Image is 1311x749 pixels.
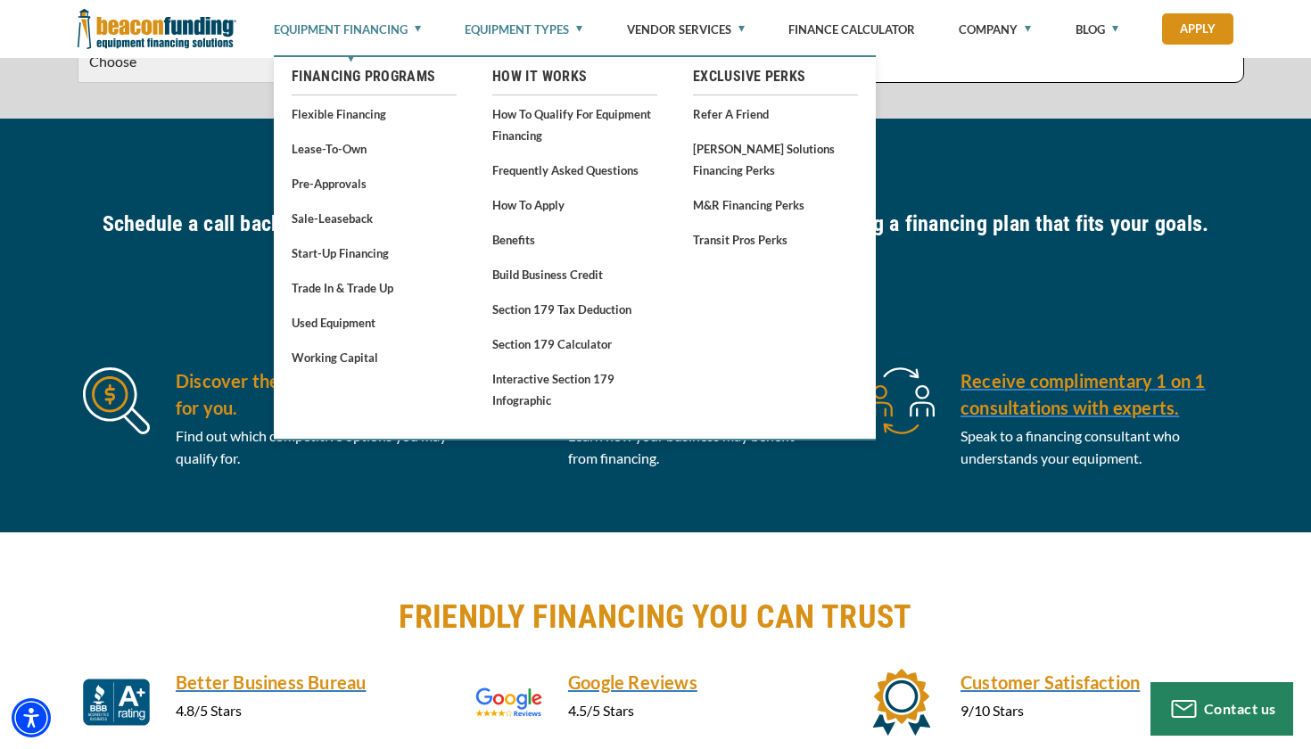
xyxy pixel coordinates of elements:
[292,137,457,160] a: Lease-To-Own
[868,669,935,736] img: icon
[693,137,858,181] a: [PERSON_NAME] Solutions Financing Perks
[1162,13,1233,45] a: Apply
[292,172,457,194] a: Pre-approvals
[961,669,1233,695] a: Customer Satisfaction
[292,103,457,125] a: Flexible Financing
[292,66,457,87] a: Financing Programs
[693,66,858,87] a: Exclusive Perks
[492,66,657,87] a: How It Works
[292,346,457,368] a: Working Capital
[961,427,1180,466] span: Speak to a financing consultant who understands your equipment.
[83,669,150,736] img: icon
[568,669,841,695] a: Google Reviews
[693,228,858,251] a: Transit Pros Perks
[568,700,841,721] p: 4.5/5 Stars
[492,159,657,181] a: Frequently Asked Questions
[292,207,457,229] a: Sale-Leaseback
[492,228,657,251] a: Benefits
[12,698,51,737] div: Accessibility Menu
[693,103,858,125] a: Refer a Friend
[492,263,657,285] a: Build Business Credit
[1150,682,1293,736] button: Contact us
[78,597,1233,638] h2: FRIENDLY FINANCING YOU CAN TRUST
[78,154,1233,195] h2: GET THE RIGHT FINANCING PLAN
[176,669,449,695] a: Better Business Bureau
[475,669,542,736] img: icon
[961,700,1233,721] p: 9/10 Stars
[176,367,449,421] h5: Discover the right financing plan for you.
[176,700,449,721] p: 4.8/5 Stars
[492,333,657,355] a: Section 179 Calculator
[176,427,447,466] span: Find out which competitive options you may qualify for.
[961,367,1233,421] a: Receive complimentary 1 on 1 consultations with experts.
[492,298,657,320] a: Section 179 Tax Deduction
[1204,700,1276,717] span: Contact us
[292,311,457,333] a: Used Equipment
[492,367,657,411] a: Interactive Section 179 Infographic
[292,276,457,299] a: Trade In & Trade Up
[492,193,657,216] a: How to Apply
[292,242,457,264] a: Start-Up Financing
[492,103,657,146] a: How to Qualify for Equipment Financing
[78,209,1233,239] h4: Schedule a call back for a FREE financing consultation. Speak to an expert about crafting a finan...
[693,193,858,216] a: M&R Financing Perks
